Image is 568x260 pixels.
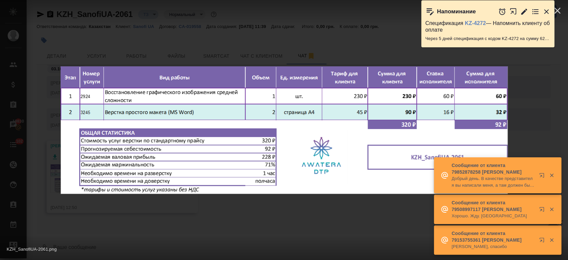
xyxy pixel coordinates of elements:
[545,172,558,178] button: Закрыть
[7,247,57,252] span: KZH_SanofiUA-2061.png
[498,8,506,16] button: Отложить
[520,8,528,16] button: Редактировать
[452,213,535,219] p: Хорошо. Жду. [GEOGRAPHIC_DATA]
[452,230,535,243] p: Сообщение от клиента 79153755361 [PERSON_NAME]
[535,203,551,219] button: Открыть в новой вкладке
[452,243,535,250] p: [PERSON_NAME], спасибо
[425,20,550,33] p: Спецификация — Напомнить клиенту об оплате
[437,8,476,15] p: Напоминание
[452,162,535,175] p: Сообщение от клиента 79852878258 [PERSON_NAME]
[452,175,535,189] p: Добрый день. В качестве представителя вы написали меня, а там должен быть только [PERSON_NAME]. П...
[452,199,535,213] p: Сообщение от клиента 79508997117 [PERSON_NAME]
[545,206,558,212] button: Закрыть
[542,8,550,16] button: Закрыть
[509,4,517,19] button: Открыть в новой вкладке
[545,237,558,243] button: Закрыть
[61,66,508,194] img: KZH_SanofiUA-2061.png
[425,35,550,42] p: Через 5 дней спецификация с кодом KZ-4272 на сумму 62754.44 KZT будет просрочена
[535,233,551,249] button: Открыть в новой вкладке
[535,169,551,185] button: Открыть в новой вкладке
[465,20,486,26] a: KZ-4272
[531,8,539,16] button: Перейти в todo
